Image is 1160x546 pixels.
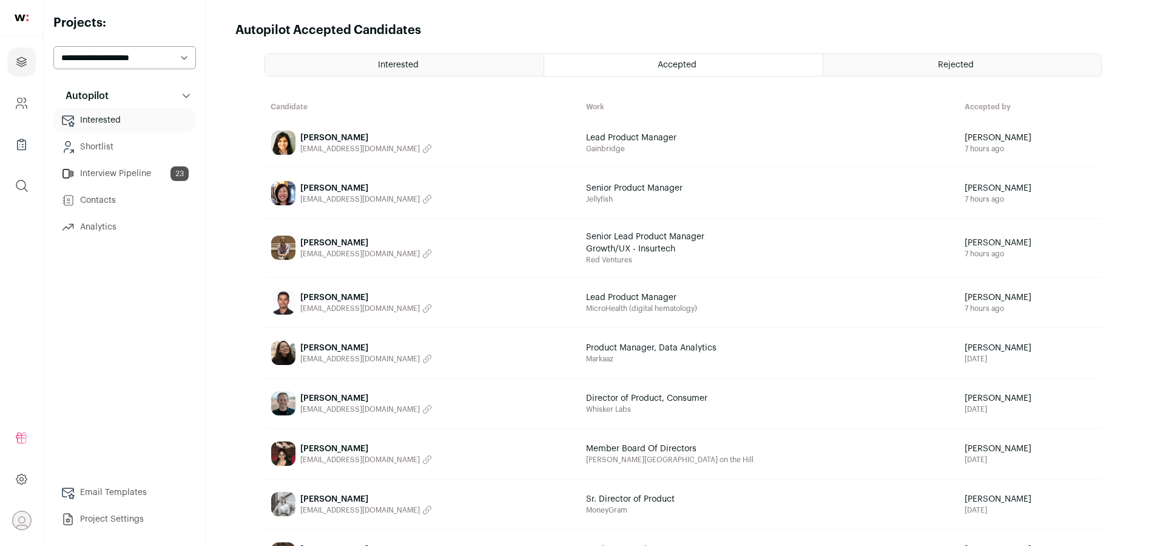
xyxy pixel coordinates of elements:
[965,354,1096,364] span: [DATE]
[300,493,432,505] span: [PERSON_NAME]
[586,304,953,313] span: MicroHealth (digital hematology)
[271,131,295,155] img: 0bc07c0aba2b5e2ba3519374b3dc9be3b817edb4e098dbd8df6542548e3655fd.jpg
[300,132,432,144] span: [PERSON_NAME]
[300,292,432,304] span: [PERSON_NAME]
[53,480,196,505] a: Email Templates
[53,15,196,32] h2: Projects:
[271,391,295,415] img: 30bf03004b905395b0166a1b5965620eb24f09024ab28195fef1a124da9d7a81.jpg
[7,47,36,77] a: Projects
[300,392,432,404] span: [PERSON_NAME]
[58,89,109,103] p: Autopilot
[586,392,732,404] span: Director of Product, Consumer
[300,304,432,313] button: [EMAIL_ADDRESS][DOMAIN_NAME]
[300,342,432,354] span: [PERSON_NAME]
[7,89,36,118] a: Company and ATS Settings
[300,182,432,194] span: [PERSON_NAME]
[586,505,953,515] span: MoneyGram
[265,329,579,377] a: [PERSON_NAME] [EMAIL_ADDRESS][DOMAIN_NAME]
[658,61,696,69] span: Accepted
[586,455,953,465] span: [PERSON_NAME][GEOGRAPHIC_DATA] on the Hill
[586,255,953,265] span: Red Ventures
[265,118,579,167] a: [PERSON_NAME] [EMAIL_ADDRESS][DOMAIN_NAME]
[586,231,732,255] span: Senior Lead Product Manager Growth/UX - Insurtech
[271,290,295,315] img: e73c25dde36c75e6d903a76f7cbd1bc4245a0a63928950b4e2627b81403740df.jpg
[959,96,1102,118] th: Accepted by
[265,54,544,76] a: Interested
[265,278,579,327] a: [PERSON_NAME] [EMAIL_ADDRESS][DOMAIN_NAME]
[300,194,420,204] span: [EMAIL_ADDRESS][DOMAIN_NAME]
[265,379,579,428] a: [PERSON_NAME] [EMAIL_ADDRESS][DOMAIN_NAME]
[586,342,732,354] span: Product Manager, Data Analytics
[965,182,1096,194] span: [PERSON_NAME]
[965,292,1096,304] span: [PERSON_NAME]
[586,194,953,204] span: Jellyfish
[300,304,420,313] span: [EMAIL_ADDRESS][DOMAIN_NAME]
[378,61,419,69] span: Interested
[965,505,1096,515] span: [DATE]
[965,237,1096,249] span: [PERSON_NAME]
[53,162,196,186] a: Interview Pipeline23
[15,15,29,21] img: wellfound-shorthand-0d5821cbd27db2630d0214b213865d53afaa358527fdda9d0ea32b1df1b89c2c.svg
[586,443,732,455] span: Member Board Of Directors
[7,130,36,159] a: Company Lists
[300,354,420,364] span: [EMAIL_ADDRESS][DOMAIN_NAME]
[965,404,1096,414] span: [DATE]
[300,354,432,364] button: [EMAIL_ADDRESS][DOMAIN_NAME]
[53,507,196,531] a: Project Settings
[265,480,579,528] a: [PERSON_NAME] [EMAIL_ADDRESS][DOMAIN_NAME]
[300,404,420,414] span: [EMAIL_ADDRESS][DOMAIN_NAME]
[938,61,974,69] span: Rejected
[965,493,1096,505] span: [PERSON_NAME]
[586,354,953,364] span: Markaaz
[53,108,196,132] a: Interested
[53,188,196,213] a: Contacts
[586,493,732,505] span: Sr. Director of Product
[170,166,189,181] span: 23
[300,237,432,249] span: [PERSON_NAME]
[53,135,196,159] a: Shortlist
[271,492,295,516] img: 3f520b1f4371644109e3705c6b0524bf0b77f182d2bd8d6ff5c80761a2def651.jpg
[271,181,295,205] img: 15bda020b0ab0c85fe726f3b9bdaeac234cbf6a09f0b0dcc8d6dc4dfa71ad0b7
[300,443,432,455] span: [PERSON_NAME]
[965,194,1096,204] span: 7 hours ago
[300,455,432,465] button: [EMAIL_ADDRESS][DOMAIN_NAME]
[965,455,1096,465] span: [DATE]
[300,455,420,465] span: [EMAIL_ADDRESS][DOMAIN_NAME]
[271,236,295,260] img: c92d3eb912df2308772029e56dcaf54b6268ebe4047d6edb7c0dea87813ea680.jpg
[586,182,732,194] span: Senior Product Manager
[235,22,421,39] h1: Autopilot Accepted Candidates
[965,392,1096,404] span: [PERSON_NAME]
[265,96,580,118] th: Candidate
[300,249,432,259] button: [EMAIL_ADDRESS][DOMAIN_NAME]
[965,249,1096,259] span: 7 hours ago
[965,132,1096,144] span: [PERSON_NAME]
[300,505,432,515] button: [EMAIL_ADDRESS][DOMAIN_NAME]
[271,442,295,466] img: 96a2fe9d069b5542ab11ca6a9ef2c14dec22a5b70f29858f74354bc0b28c5fe8
[12,511,32,530] button: Open dropdown
[300,194,432,204] button: [EMAIL_ADDRESS][DOMAIN_NAME]
[965,304,1096,313] span: 7 hours ago
[965,144,1096,154] span: 7 hours ago
[300,144,432,154] button: [EMAIL_ADDRESS][DOMAIN_NAME]
[265,169,579,217] a: [PERSON_NAME] [EMAIL_ADDRESS][DOMAIN_NAME]
[586,404,953,414] span: Whisker Labs
[586,292,732,304] span: Lead Product Manager
[586,144,953,154] span: Gainbridge
[300,404,432,414] button: [EMAIL_ADDRESS][DOMAIN_NAME]
[53,84,196,108] button: Autopilot
[265,219,579,276] a: [PERSON_NAME] [EMAIL_ADDRESS][DOMAIN_NAME]
[300,144,420,154] span: [EMAIL_ADDRESS][DOMAIN_NAME]
[965,443,1096,455] span: [PERSON_NAME]
[265,429,579,478] a: [PERSON_NAME] [EMAIL_ADDRESS][DOMAIN_NAME]
[580,96,959,118] th: Work
[965,342,1096,354] span: [PERSON_NAME]
[300,249,420,259] span: [EMAIL_ADDRESS][DOMAIN_NAME]
[586,132,732,144] span: Lead Product Manager
[300,505,420,515] span: [EMAIL_ADDRESS][DOMAIN_NAME]
[271,341,295,365] img: 3fdf49e392420577a5a2e828b7c62e797c09991b10a0c365efd466b4e9abcf5b
[53,215,196,239] a: Analytics
[823,54,1101,76] a: Rejected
